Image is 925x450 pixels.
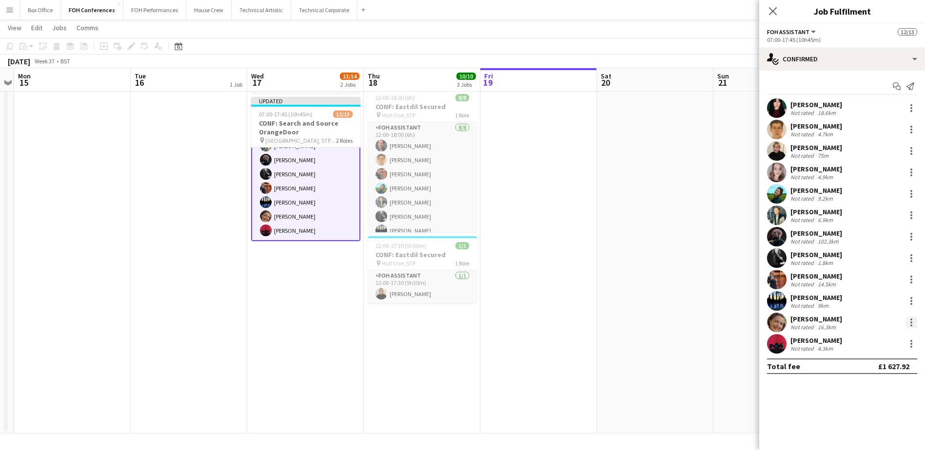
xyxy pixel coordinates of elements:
div: 14.5km [816,281,838,288]
div: 4.3km [816,345,835,352]
div: 4.9km [816,173,835,181]
div: [PERSON_NAME] [790,165,842,173]
span: 19 [483,77,493,88]
div: [PERSON_NAME] [790,207,842,216]
span: Week 37 [32,57,57,65]
button: Technical Corporate [291,0,357,19]
div: 75m [816,152,830,159]
span: 07:00-17:45 (10h45m) [259,111,313,118]
div: Not rated [790,323,816,331]
span: 12:00-18:00 (6h) [375,94,415,101]
div: Not rated [790,216,816,224]
div: 18.6km [816,109,838,116]
div: Not rated [790,259,816,266]
div: [PERSON_NAME] [790,229,842,238]
span: Hall One, STP [382,112,415,119]
div: Not rated [790,302,816,309]
div: Not rated [790,131,816,138]
div: 1 Job [230,81,242,88]
h3: CONF: Eastdil Secured [368,250,477,259]
span: 20 [599,77,611,88]
span: Comms [77,23,98,32]
span: Sun [717,72,729,80]
h3: CONF: Search and Source OrangeDoor [251,119,360,136]
div: Not rated [790,345,816,352]
div: 9km [816,302,830,309]
button: FOH Conferences [61,0,123,19]
span: 8/8 [455,94,469,101]
div: [PERSON_NAME] [790,315,842,323]
span: 21 [716,77,729,88]
a: Jobs [48,21,71,34]
div: 07:00-17:45 (10h45m) [767,36,917,43]
div: [PERSON_NAME] [790,100,842,109]
span: 1 Role [455,112,469,119]
button: Technical Artistic [232,0,291,19]
span: Hall One, STP [382,260,415,267]
div: [DATE] [8,56,30,66]
div: 1.8km [816,259,835,266]
div: [PERSON_NAME] [790,122,842,131]
app-job-card: 12:00-17:30 (5h30m)1/1CONF: Eastdil Secured Hall One, STP1 RoleFOH Assistant1/112:00-17:30 (5h30m... [368,236,477,303]
span: 15 [17,77,31,88]
a: Comms [73,21,102,34]
span: 16 [133,77,146,88]
div: Total fee [767,361,800,371]
div: [PERSON_NAME] [790,272,842,281]
div: 6.9km [816,216,835,224]
div: £1 627.92 [878,361,909,371]
app-card-role: FOH Assistant1/112:00-17:30 (5h30m)[PERSON_NAME] [368,270,477,303]
div: BST [60,57,70,65]
div: Updated [251,97,360,105]
span: 1/1 [455,242,469,249]
div: 102.3km [816,238,841,245]
button: House Crew [186,0,232,19]
div: Not rated [790,281,816,288]
span: Sat [601,72,611,80]
div: 2 Jobs [340,81,359,88]
span: View [8,23,21,32]
h3: CONF: Eastdil Secured [368,102,477,111]
div: 4.7km [816,131,835,138]
button: FOH Assistant [767,28,817,36]
div: Not rated [790,152,816,159]
div: Not rated [790,173,816,181]
span: Fri [484,72,493,80]
span: 12:00-17:30 (5h30m) [375,242,426,249]
a: View [4,21,25,34]
span: 12/13 [898,28,917,36]
div: Not rated [790,238,816,245]
div: 9.2km [816,195,835,202]
span: 18 [366,77,380,88]
div: [PERSON_NAME] [790,293,842,302]
h3: Job Fulfilment [759,5,925,18]
span: 10/10 [456,73,476,80]
app-job-card: 12:00-18:00 (6h)8/8CONF: Eastdil Secured Hall One, STP1 RoleFOH Assistant8/812:00-18:00 (6h)[PERS... [368,88,477,232]
button: FOH Performances [123,0,186,19]
span: 17 [250,77,264,88]
span: 2 Roles [336,137,353,144]
span: FOH Assistant [767,28,809,36]
div: [PERSON_NAME] [790,336,842,345]
div: 3 Jobs [457,81,475,88]
span: Tue [135,72,146,80]
app-job-card: Updated07:00-17:45 (10h45m)12/13CONF: Search and Source OrangeDoor [GEOGRAPHIC_DATA], STP, LH, WL... [251,97,360,241]
span: Mon [18,72,31,80]
div: Not rated [790,109,816,116]
app-card-role: FOH Assistant8/812:00-18:00 (6h)[PERSON_NAME][PERSON_NAME][PERSON_NAME][PERSON_NAME][PERSON_NAME]... [368,122,477,254]
span: 12/13 [333,111,353,118]
span: Jobs [52,23,67,32]
span: Thu [368,72,380,80]
span: 13/14 [340,73,359,80]
a: Edit [27,21,46,34]
div: 16.3km [816,323,838,331]
button: Box Office [20,0,61,19]
div: [PERSON_NAME] [790,186,842,195]
span: 1 Role [455,260,469,267]
span: [GEOGRAPHIC_DATA], STP, LH, WL, HF [265,137,336,144]
div: Confirmed [759,47,925,71]
div: Not rated [790,195,816,202]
